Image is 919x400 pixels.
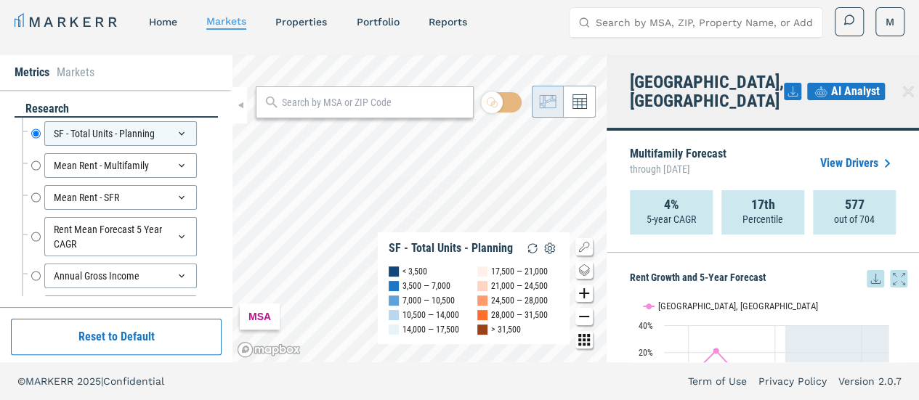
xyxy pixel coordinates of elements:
li: Markets [57,64,94,81]
a: Term of Use [688,374,747,388]
img: Settings [541,240,559,257]
path: Thursday, 29 Jul, 18:00, 21.23. Boise City, ID. [713,348,719,354]
span: MARKERR [25,375,77,387]
div: SF - Total Units - Planning [44,121,197,146]
button: M [875,7,904,36]
div: 21,000 — 24,500 [491,279,548,293]
button: Other options map button [575,331,593,348]
p: out of 704 [834,212,875,226]
span: © [17,375,25,387]
div: 3,500 — 7,000 [402,279,450,293]
span: AI Analyst [831,83,880,100]
span: 2025 | [77,375,103,387]
div: SF - Total Units - Planning [389,241,513,256]
div: 28,000 — 31,500 [491,308,548,322]
button: Zoom out map button [575,308,593,325]
button: Zoom in map button [575,285,593,302]
div: research [15,101,218,118]
div: < 3,500 [402,264,427,279]
strong: 17th [751,197,775,212]
span: through [DATE] [630,160,726,179]
a: View Drivers [820,155,896,172]
strong: 577 [845,197,865,212]
canvas: Map [232,55,607,362]
a: MARKERR [15,12,120,32]
span: Confidential [103,375,164,387]
button: Change style map button [575,261,593,279]
h5: Rent Growth and 5-Year Forecast [630,270,907,287]
div: Annual Gross Income [44,264,197,288]
p: Multifamily Forecast [630,148,726,179]
a: Mapbox logo [237,341,301,358]
a: properties [275,16,327,28]
a: home [149,16,177,28]
div: 10,500 — 14,000 [402,308,459,322]
button: Show Boise City, ID [644,301,706,311]
div: MSA [240,303,280,330]
div: Mean Rent - Multifamily [44,153,197,178]
a: Portfolio [356,16,399,28]
div: > 31,500 [491,322,521,337]
text: 20% [639,348,653,358]
a: reports [428,16,466,28]
img: Reload Legend [524,240,541,257]
p: Percentile [742,212,783,226]
strong: 4% [664,197,679,212]
span: M [886,15,894,29]
div: 17,500 — 21,000 [491,264,548,279]
a: Version 2.0.7 [838,374,902,388]
p: 5-year CAGR [647,212,696,226]
div: Rent Mean Forecast 5 Year CAGR [44,217,197,256]
a: markets [206,15,246,27]
input: Search by MSA, ZIP, Property Name, or Address [596,8,814,37]
div: 7,000 — 10,500 [402,293,455,308]
div: 24,500 — 28,000 [491,293,548,308]
input: Search by MSA or ZIP Code [282,95,466,110]
h4: [GEOGRAPHIC_DATA], [GEOGRAPHIC_DATA] [630,73,784,110]
button: Show/Hide Legend Map Button [575,238,593,256]
button: Reset to Default [11,319,222,355]
text: 40% [639,321,653,331]
div: Population YoY Growth [44,295,197,320]
li: Metrics [15,64,49,81]
div: 14,000 — 17,500 [402,322,459,337]
a: Privacy Policy [758,374,827,388]
button: AI Analyst [807,83,885,100]
div: Mean Rent - SFR [44,185,197,210]
text: [GEOGRAPHIC_DATA], [GEOGRAPHIC_DATA] [658,301,818,311]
